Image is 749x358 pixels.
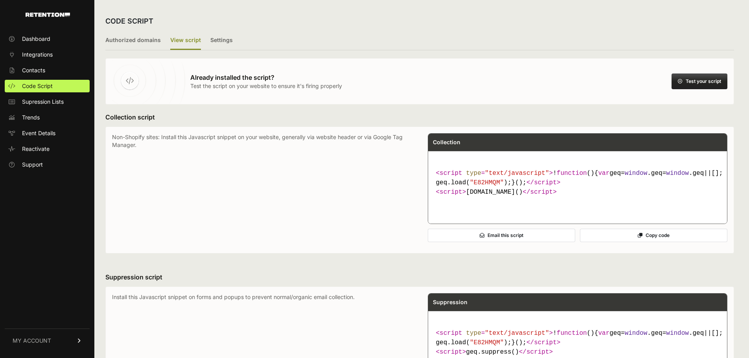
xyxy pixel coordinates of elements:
[625,170,648,177] span: window
[470,179,504,186] span: "E82HMQM"
[22,114,40,121] span: Trends
[105,272,734,282] h3: Suppression script
[5,158,90,171] a: Support
[557,330,587,337] span: function
[440,349,462,356] span: script
[534,179,557,186] span: script
[436,170,553,177] span: < = >
[22,66,45,74] span: Contacts
[666,330,689,337] span: window
[5,80,90,92] a: Code Script
[466,330,481,337] span: type
[105,31,161,50] label: Authorized domains
[22,98,64,106] span: Supression Lists
[470,339,504,346] span: "E82HMQM"
[105,16,153,27] h2: CODE SCRIPT
[190,82,342,90] p: Test the script on your website to ensure it's firing properly
[5,111,90,124] a: Trends
[22,35,50,43] span: Dashboard
[440,170,462,177] span: script
[598,330,609,337] span: var
[598,170,609,177] span: var
[526,179,560,186] span: </ >
[210,31,233,50] label: Settings
[672,73,727,89] button: Test your script
[5,48,90,61] a: Integrations
[22,129,55,137] span: Event Details
[22,145,50,153] span: Reactivate
[523,189,556,196] span: </ >
[580,229,727,242] button: Copy code
[428,229,575,242] button: Email this script
[519,349,553,356] span: </ >
[22,161,43,169] span: Support
[170,31,201,50] label: View script
[433,165,723,200] code: [DOMAIN_NAME]()
[436,330,553,337] span: < = >
[5,127,90,140] a: Event Details
[557,330,594,337] span: ( )
[534,339,557,346] span: script
[440,330,462,337] span: script
[485,330,549,337] span: "text/javascript"
[13,337,51,345] span: MY ACCOUNT
[485,170,549,177] span: "text/javascript"
[428,134,727,151] div: Collection
[530,189,553,196] span: script
[5,143,90,155] a: Reactivate
[440,189,462,196] span: script
[5,33,90,45] a: Dashboard
[466,170,481,177] span: type
[428,294,727,311] div: Suppression
[112,133,412,247] p: Non-Shopify sites: Install this Javascript snippet on your website, generally via website header ...
[625,330,648,337] span: window
[22,82,53,90] span: Code Script
[526,349,549,356] span: script
[557,170,594,177] span: ( )
[436,349,466,356] span: < >
[436,189,466,196] span: < >
[26,13,70,17] img: Retention.com
[105,112,734,122] h3: Collection script
[5,329,90,352] a: MY ACCOUNT
[557,170,587,177] span: function
[5,95,90,108] a: Supression Lists
[666,170,689,177] span: window
[5,64,90,77] a: Contacts
[190,73,342,82] h3: Already installed the script?
[526,339,560,346] span: </ >
[22,51,53,59] span: Integrations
